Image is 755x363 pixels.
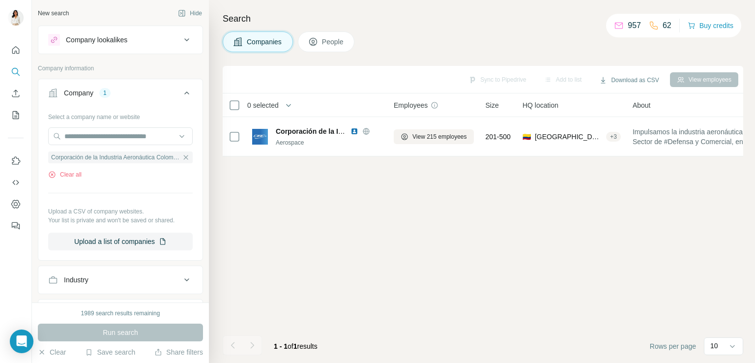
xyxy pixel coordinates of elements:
span: 🇨🇴 [523,132,531,142]
h4: Search [223,12,743,26]
button: Industry [38,268,203,292]
span: People [322,37,345,47]
button: Quick start [8,41,24,59]
button: Clear [38,347,66,357]
button: Clear all [48,170,82,179]
button: My lists [8,106,24,124]
span: Employees [394,100,428,110]
div: Company [64,88,93,98]
p: 62 [663,20,671,31]
img: Logo of Corporación de la Industria Aeronáutica Colombiana [252,129,268,145]
button: Enrich CSV [8,85,24,102]
div: 1989 search results remaining [81,309,160,318]
div: + 3 [606,132,621,141]
p: 10 [710,341,718,351]
span: Corporación de la Industria Aeronáutica Colombiana [51,153,180,162]
span: About [633,100,651,110]
img: LinkedIn logo [350,127,358,135]
span: of [288,342,293,350]
span: [GEOGRAPHIC_DATA], [GEOGRAPHIC_DATA] [535,132,602,142]
button: Dashboard [8,195,24,213]
div: Aerospace [276,138,382,147]
button: Share filters [154,347,203,357]
button: Company1 [38,81,203,109]
div: 1 [99,89,111,97]
button: Download as CSV [592,73,666,88]
span: 0 selected [247,100,279,110]
div: Industry [64,275,88,285]
span: View 215 employees [412,132,467,141]
p: Upload a CSV of company websites. [48,207,193,216]
span: 1 [293,342,297,350]
p: Company information [38,64,203,73]
button: Upload a list of companies [48,233,193,250]
button: Search [8,63,24,81]
span: Size [486,100,499,110]
div: New search [38,9,69,18]
p: Your list is private and won't be saved or shared. [48,216,193,225]
div: Open Intercom Messenger [10,330,33,353]
span: results [274,342,318,350]
span: HQ location [523,100,558,110]
button: Feedback [8,217,24,235]
button: Hide [171,6,209,21]
span: 1 - 1 [274,342,288,350]
button: Use Surfe on LinkedIn [8,152,24,170]
span: 201-500 [486,132,511,142]
p: 957 [628,20,641,31]
button: HQ location [38,302,203,325]
span: Rows per page [650,341,696,351]
button: Company lookalikes [38,28,203,52]
button: Save search [85,347,135,357]
button: View 215 employees [394,129,474,144]
div: Company lookalikes [66,35,127,45]
div: Select a company name or website [48,109,193,121]
button: Buy credits [688,19,733,32]
span: Corporación de la Industria Aeronáutica Colombiana [276,127,448,135]
button: Use Surfe API [8,174,24,191]
span: Companies [247,37,283,47]
img: Avatar [8,10,24,26]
